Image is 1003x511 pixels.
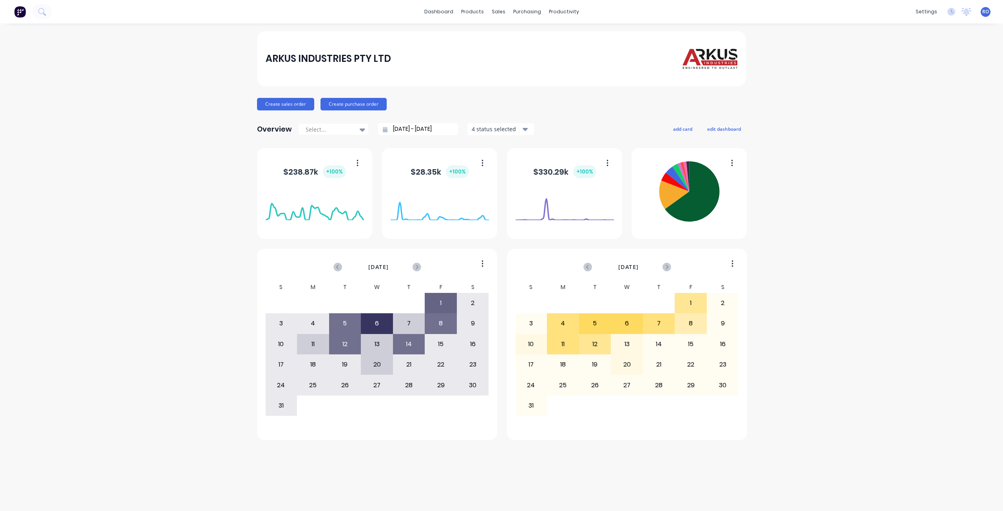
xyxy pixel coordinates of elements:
[283,165,346,178] div: $ 238.87k
[618,263,639,271] span: [DATE]
[675,293,706,313] div: 1
[297,282,329,293] div: M
[411,165,469,178] div: $ 28.35k
[457,355,489,374] div: 23
[266,334,297,354] div: 10
[257,98,314,110] button: Create sales order
[425,334,456,354] div: 15
[675,314,706,333] div: 8
[509,6,545,18] div: purchasing
[472,125,521,133] div: 4 status selected
[545,6,583,18] div: productivity
[579,355,611,374] div: 19
[393,282,425,293] div: T
[611,355,643,374] div: 20
[266,396,297,415] div: 31
[643,334,675,354] div: 14
[266,375,297,395] div: 24
[547,334,579,354] div: 11
[547,282,579,293] div: M
[573,165,596,178] div: + 100 %
[611,282,643,293] div: W
[393,375,425,395] div: 28
[297,375,329,395] div: 25
[329,282,361,293] div: T
[579,375,611,395] div: 26
[265,282,297,293] div: S
[707,282,739,293] div: S
[611,375,643,395] div: 27
[446,165,469,178] div: + 100 %
[425,375,456,395] div: 29
[266,51,391,67] div: ARKUS INDUSTRIES PTY LTD
[330,355,361,374] div: 19
[297,355,329,374] div: 18
[361,282,393,293] div: W
[516,334,547,354] div: 10
[579,334,611,354] div: 12
[330,375,361,395] div: 26
[515,282,547,293] div: S
[516,314,547,333] div: 3
[467,123,534,135] button: 4 status selected
[14,6,26,18] img: Factory
[393,314,425,333] div: 7
[675,334,706,354] div: 15
[425,282,457,293] div: F
[683,44,737,73] img: ARKUS INDUSTRIES PTY LTD
[266,355,297,374] div: 17
[457,375,489,395] div: 30
[707,355,739,374] div: 23
[420,6,457,18] a: dashboard
[457,6,488,18] div: products
[488,6,509,18] div: sales
[707,293,739,313] div: 2
[668,124,697,134] button: add card
[707,314,739,333] div: 9
[516,355,547,374] div: 17
[425,293,456,313] div: 1
[393,355,425,374] div: 21
[643,314,675,333] div: 7
[675,282,707,293] div: F
[547,375,579,395] div: 25
[457,293,489,313] div: 2
[425,355,456,374] div: 22
[393,334,425,354] div: 14
[361,314,393,333] div: 6
[320,98,387,110] button: Create purchase order
[425,314,456,333] div: 8
[457,282,489,293] div: S
[457,314,489,333] div: 9
[611,314,643,333] div: 6
[361,375,393,395] div: 27
[516,375,547,395] div: 24
[912,6,941,18] div: settings
[533,165,596,178] div: $ 330.29k
[675,355,706,374] div: 22
[330,314,361,333] div: 5
[643,375,675,395] div: 28
[266,314,297,333] div: 3
[611,334,643,354] div: 13
[297,334,329,354] div: 11
[257,121,292,137] div: Overview
[330,334,361,354] div: 12
[643,282,675,293] div: T
[982,8,989,15] span: RO
[675,375,706,395] div: 29
[547,314,579,333] div: 4
[707,375,739,395] div: 30
[702,124,746,134] button: edit dashboard
[516,396,547,415] div: 31
[323,165,346,178] div: + 100 %
[579,282,611,293] div: T
[368,263,389,271] span: [DATE]
[361,334,393,354] div: 13
[643,355,675,374] div: 21
[361,355,393,374] div: 20
[457,334,489,354] div: 16
[297,314,329,333] div: 4
[579,314,611,333] div: 5
[707,334,739,354] div: 16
